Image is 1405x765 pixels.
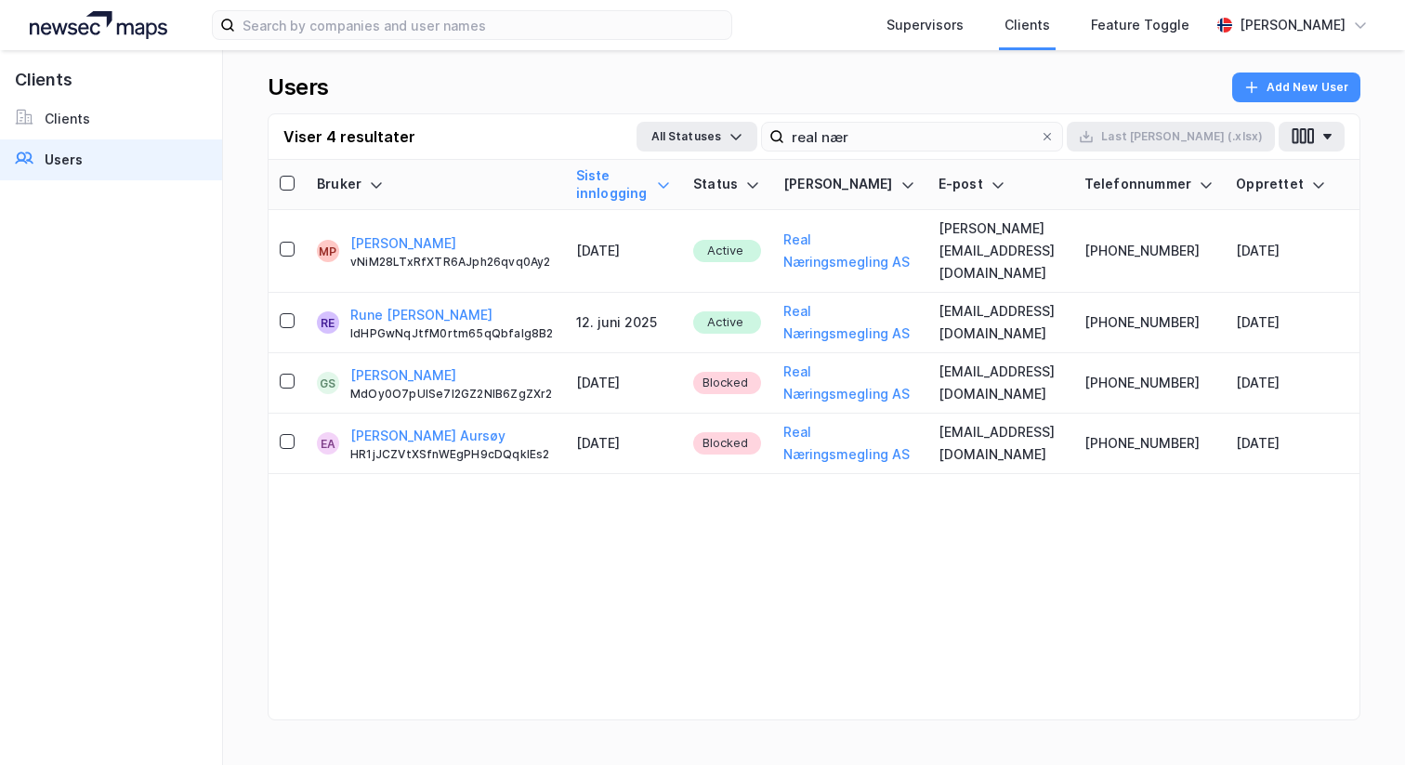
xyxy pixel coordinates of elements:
div: Feature Toggle [1091,14,1189,36]
td: [DATE] [1225,293,1337,353]
div: [PHONE_NUMBER] [1084,311,1215,334]
input: Search by companies and user names [235,11,731,39]
td: [EMAIL_ADDRESS][DOMAIN_NAME] [927,414,1073,474]
div: GS [320,372,335,394]
td: [DATE] [565,353,682,414]
div: Telefonnummer [1084,176,1215,193]
div: vNiM28LTxRfXTR6AJph26qvq0Ay2 [350,255,554,270]
div: [PERSON_NAME] [783,176,916,193]
button: Rune [PERSON_NAME] [350,304,492,326]
td: [DATE] [1225,210,1337,293]
div: RE [321,311,335,334]
input: Search user by name, email or client [784,123,1040,151]
button: Add New User [1232,73,1360,102]
img: logo.a4113a55bc3d86da70a041830d287a7e.svg [30,11,167,39]
div: HR1jJCZVtXSfnWEgPH9cDQqklEs2 [350,447,554,462]
td: 12. juni 2025 [565,293,682,353]
button: [PERSON_NAME] [350,364,456,387]
iframe: Chat Widget [1312,676,1405,765]
td: [EMAIL_ADDRESS][DOMAIN_NAME] [927,353,1073,414]
div: Clients [45,108,90,130]
div: MP [319,240,336,262]
div: Kontrollprogram for chat [1312,676,1405,765]
div: E-post [939,176,1062,193]
button: Real Næringsmegling AS [783,421,916,466]
div: Supervisors [886,14,964,36]
div: IdHPGwNqJtfM0rtm65qQbfaIg8B2 [350,326,554,341]
td: [DATE] [1225,353,1337,414]
td: [EMAIL_ADDRESS][DOMAIN_NAME] [927,293,1073,353]
div: Viser 4 resultater [283,125,415,148]
div: [PHONE_NUMBER] [1084,372,1215,394]
div: [PERSON_NAME] [1240,14,1346,36]
div: Status [693,176,761,193]
td: [DATE] [565,414,682,474]
button: [PERSON_NAME] Aursøy [350,425,506,447]
div: Users [45,149,83,171]
div: MdOy0O7pUISe7I2GZ2NlB6ZgZXr2 [350,387,554,402]
div: Siste innlogging [576,167,671,202]
button: [PERSON_NAME] [350,232,456,255]
td: [DATE] [565,210,682,293]
div: [PHONE_NUMBER] [1084,240,1215,262]
td: [PERSON_NAME][EMAIL_ADDRESS][DOMAIN_NAME] [927,210,1073,293]
div: Clients [1005,14,1050,36]
div: Users [268,73,329,102]
button: Real Næringsmegling AS [783,361,916,405]
div: Opprettet [1236,176,1326,193]
td: [DATE] [1225,414,1337,474]
div: [PHONE_NUMBER] [1084,432,1215,455]
button: Real Næringsmegling AS [783,300,916,345]
button: All Statuses [637,122,757,152]
button: Real Næringsmegling AS [783,229,916,273]
div: Bruker [317,176,554,193]
div: EA [321,432,335,455]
